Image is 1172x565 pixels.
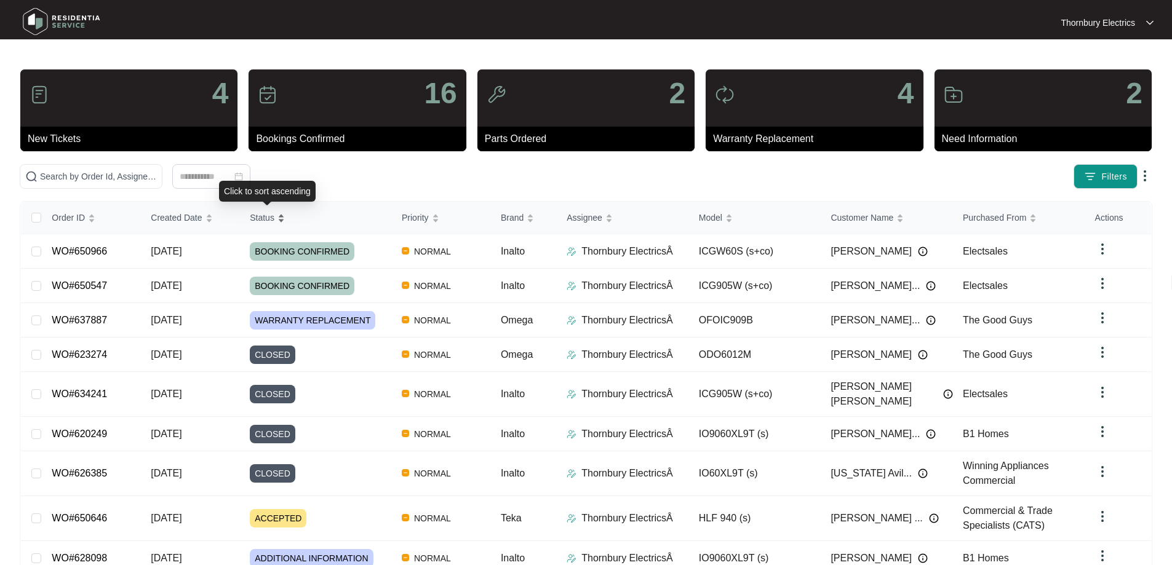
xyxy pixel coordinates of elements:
[567,350,576,360] img: Assigner Icon
[926,315,936,325] img: Info icon
[831,313,920,328] span: [PERSON_NAME]...
[963,315,1032,325] span: The Good Guys
[831,466,912,481] span: [US_STATE] Avil...
[52,468,107,478] a: WO#626385
[567,468,576,478] img: Assigner Icon
[963,429,1009,439] span: B1 Homes
[501,429,525,439] span: Inalto
[250,277,354,295] span: BOOKING CONFIRMED
[1095,548,1110,563] img: dropdown arrow
[567,429,576,439] img: Assigner Icon
[409,427,456,441] span: NORMAL
[581,427,673,441] p: Thornbury ElectricsÂ
[689,234,821,269] td: ICGW60S (s+co)
[409,387,456,401] span: NORMAL
[501,211,524,224] span: Brand
[942,132,1152,146] p: Need Information
[713,132,923,146] p: Warranty Replacement
[963,460,1049,486] span: Winning Appliances Commercial
[250,509,306,527] span: ACCEPTED
[831,279,920,293] span: [PERSON_NAME]...
[501,389,525,399] span: Inalto
[963,280,1008,291] span: Electsales
[240,202,392,234] th: Status
[1085,202,1151,234] th: Actions
[581,313,673,328] p: Thornbury ElectricsÂ
[402,282,409,289] img: Vercel Logo
[409,511,456,526] span: NORMAL
[689,269,821,303] td: ICG905W (s+co)
[1095,464,1110,479] img: dropdown arrow
[963,553,1009,563] span: B1 Homes
[52,280,107,291] a: WO#650547
[943,389,953,399] img: Info icon
[821,202,953,234] th: Customer Name
[953,202,1085,234] th: Purchased From
[501,553,525,563] span: Inalto
[1101,170,1127,183] span: Filters
[151,315,181,325] span: [DATE]
[402,211,429,224] span: Priority
[487,85,506,105] img: icon
[581,244,673,259] p: Thornbury ElectricsÂ
[567,211,602,224] span: Assignee
[689,338,821,372] td: ODO6012M
[151,389,181,399] span: [DATE]
[402,247,409,255] img: Vercel Logo
[1061,17,1135,29] p: Thornbury Electrics
[567,389,576,399] img: Assigner Icon
[944,85,963,105] img: icon
[501,349,533,360] span: Omega
[28,132,237,146] p: New Tickets
[402,514,409,521] img: Vercel Logo
[898,79,914,108] p: 4
[963,505,1053,531] span: Commercial & Trade Specialists (CATS)
[1074,164,1138,189] button: filter iconFilters
[402,430,409,437] img: Vercel Logo
[581,387,673,401] p: Thornbury ElectricsÂ
[831,427,920,441] span: [PERSON_NAME]...
[1126,79,1142,108] p: 2
[52,349,107,360] a: WO#623274
[52,513,107,523] a: WO#650646
[1095,276,1110,291] img: dropdown arrow
[1095,345,1110,360] img: dropdown arrow
[581,511,673,526] p: Thornbury ElectricsÂ
[689,372,821,417] td: ICG905W (s+co)
[52,553,107,563] a: WO#628098
[402,554,409,561] img: Vercel Logo
[219,181,316,202] div: Click to sort ascending
[402,390,409,397] img: Vercel Logo
[963,246,1008,256] span: Electsales
[567,513,576,523] img: Assigner Icon
[18,3,105,40] img: residentia service logo
[557,202,689,234] th: Assignee
[689,496,821,541] td: HLF 940 (s)
[918,553,928,563] img: Info icon
[918,468,928,478] img: Info icon
[402,350,409,358] img: Vercel Logo
[151,553,181,563] span: [DATE]
[250,242,354,261] span: BOOKING CONFIRMED
[52,389,107,399] a: WO#634241
[392,202,491,234] th: Priority
[256,132,466,146] p: Bookings Confirmed
[151,349,181,360] span: [DATE]
[151,280,181,291] span: [DATE]
[409,244,456,259] span: NORMAL
[501,280,525,291] span: Inalto
[424,79,456,108] p: 16
[52,211,85,224] span: Order ID
[42,202,141,234] th: Order ID
[409,466,456,481] span: NORMAL
[250,211,274,224] span: Status
[929,513,939,523] img: Info icon
[1138,168,1152,183] img: dropdown arrow
[1095,385,1110,400] img: dropdown arrow
[963,349,1032,360] span: The Good Guys
[151,246,181,256] span: [DATE]
[1095,310,1110,325] img: dropdown arrow
[402,469,409,476] img: Vercel Logo
[402,316,409,323] img: Vercel Logo
[831,211,893,224] span: Customer Name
